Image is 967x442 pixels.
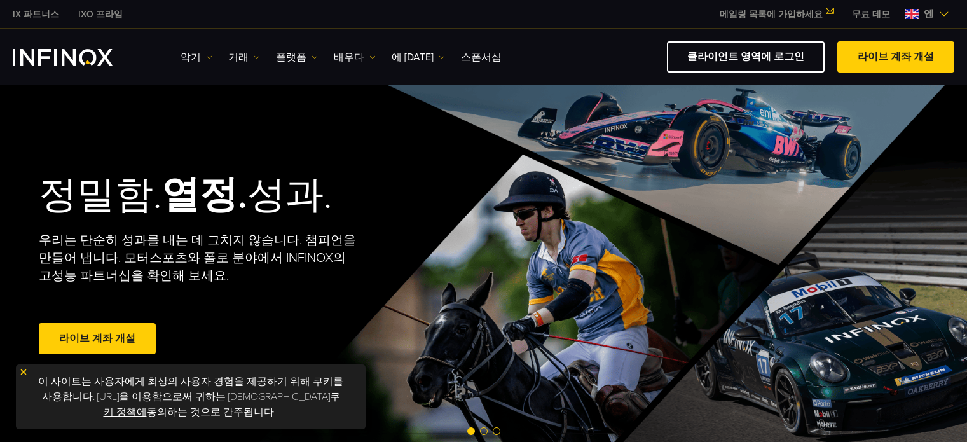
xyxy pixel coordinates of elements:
font: 무료 데모 [852,9,890,20]
font: 배우다 [334,51,364,64]
font: IXO 프라임 [78,9,123,20]
span: 슬라이드 3으로 이동 [493,427,500,435]
span: 슬라이드 1로 이동 [467,427,475,435]
font: 악기 [181,51,201,64]
a: 스폰서십 [461,50,502,65]
a: 인피녹스 [3,8,69,21]
a: 에 [DATE] [392,50,445,65]
a: 라이브 계좌 개설 [39,323,156,354]
a: INFINOX 로고 [13,49,142,66]
font: 정밀함. [39,172,161,218]
font: 스폰서십 [461,51,502,64]
font: 에 [DATE] [392,51,434,64]
font: 우리는 단순히 성과를 내는 데 그치지 않습니다. 챔피언을 만들어 냅니다. 모터스포츠와 폴로 분야에서 INFINOX의 고성능 파트너십을 확인해 보세요. [39,233,356,284]
a: 클라이언트 영역에 로그인 [667,41,825,73]
font: 플랫폼 [276,51,306,64]
font: 동의하는 것으로 간주됩니다 . [147,406,278,418]
font: 엔 [924,8,934,20]
a: 인피녹스 메뉴 [842,8,900,21]
font: 메일링 목록에 가입하세요 [720,9,823,20]
a: 거래 [228,50,260,65]
font: 라이브 계좌 개설 [59,332,135,345]
a: 인피녹스 [69,8,132,21]
font: 클라이언트 영역에 로그인 [687,50,804,63]
img: 노란색 닫기 아이콘 [19,368,28,376]
font: 거래 [228,51,249,64]
font: IX 파트너스 [13,9,59,20]
a: 플랫폼 [276,50,318,65]
a: 메일링 목록에 가입하세요 [710,9,842,20]
font: 성과. [247,172,332,218]
span: 슬라이드 2로 이동 [480,427,488,435]
font: 열정. [161,172,247,218]
font: 라이브 계좌 개설 [858,50,934,63]
a: 악기 [181,50,212,65]
a: 배우다 [334,50,376,65]
a: 라이브 계좌 개설 [837,41,954,73]
font: 이 사이트는 사용자에게 최상의 사용자 경험을 제공하기 위해 쿠키를 사용합니다. [URL]을 이용함으로써 귀하는 [DEMOGRAPHIC_DATA] [38,375,343,403]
